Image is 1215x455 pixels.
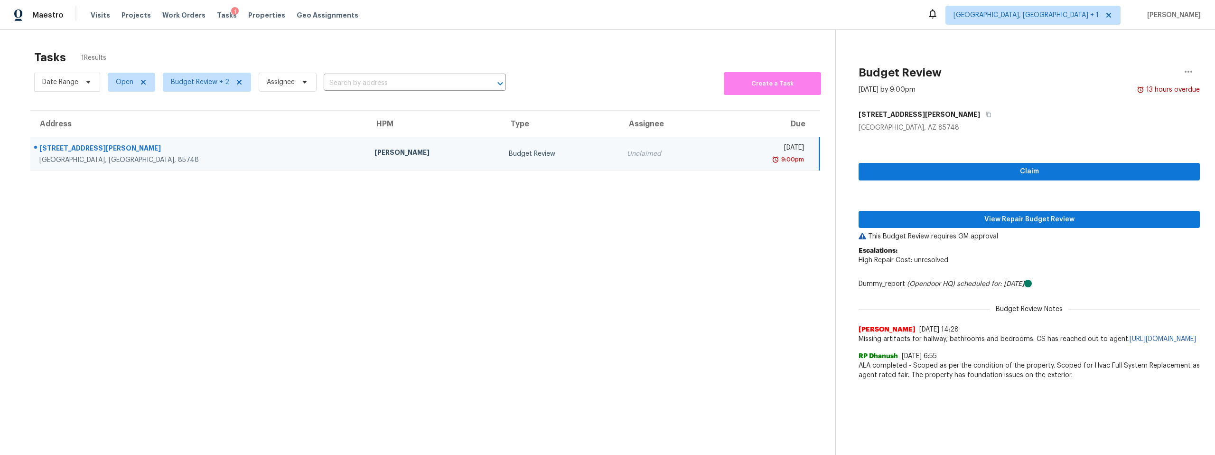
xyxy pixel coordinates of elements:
span: Claim [866,166,1192,178]
span: [GEOGRAPHIC_DATA], [GEOGRAPHIC_DATA] + 1 [953,10,1099,20]
span: [DATE] 6:55 [902,353,937,360]
span: Assignee [267,77,295,87]
img: Overdue Alarm Icon [1137,85,1144,95]
span: Maestro [32,10,64,20]
th: Assignee [619,111,714,137]
div: [PERSON_NAME] [374,148,494,160]
div: [GEOGRAPHIC_DATA], AZ 85748 [859,123,1200,133]
div: Unclaimed [627,149,706,159]
span: Properties [248,10,285,20]
th: HPM [367,111,501,137]
button: Create a Task [724,72,821,95]
div: [DATE] by 9:00pm [859,85,916,95]
span: Date Range [42,77,78,87]
a: [URL][DOMAIN_NAME] [1130,336,1196,342]
button: Open [494,77,507,90]
div: [GEOGRAPHIC_DATA], [GEOGRAPHIC_DATA], 85748 [39,155,359,165]
button: View Repair Budget Review [859,211,1200,228]
span: ALA completed - Scoped as per the condition of the property. Scoped for Hvac Full System Replacem... [859,361,1200,380]
span: Create a Task [729,78,816,89]
th: Address [30,111,367,137]
span: [PERSON_NAME] [1143,10,1201,20]
span: [PERSON_NAME] [859,325,916,334]
span: Missing artifacts for hallway, bathrooms and bedrooms. CS has reached out to agent. [859,334,1200,344]
div: 13 hours overdue [1144,85,1200,95]
div: 1 [231,7,239,17]
h5: [STREET_ADDRESS][PERSON_NAME] [859,110,980,119]
span: Geo Assignments [297,10,358,20]
div: [STREET_ADDRESS][PERSON_NAME] [39,143,359,155]
div: Budget Review [509,149,612,159]
span: Budget Review Notes [990,304,1068,314]
button: Claim [859,163,1200,180]
button: Copy Address [980,106,993,123]
i: (Opendoor HQ) [907,281,955,287]
th: Type [501,111,619,137]
h2: Tasks [34,53,66,62]
span: Tasks [217,12,237,19]
th: Due [714,111,820,137]
span: 1 Results [81,53,106,63]
i: scheduled for: [DATE] [957,281,1024,287]
span: Budget Review + 2 [171,77,229,87]
img: Overdue Alarm Icon [772,155,779,164]
span: Open [116,77,133,87]
span: View Repair Budget Review [866,214,1192,226]
div: Dummy_report [859,279,1200,289]
span: [DATE] 14:28 [919,326,959,333]
h2: Budget Review [859,68,942,77]
span: Projects [121,10,151,20]
b: Escalations: [859,247,897,254]
p: This Budget Review requires GM approval [859,232,1200,241]
input: Search by address [324,76,479,91]
span: High Repair Cost: unresolved [859,257,948,264]
span: Visits [91,10,110,20]
span: RP Dhanush [859,351,898,361]
div: 9:00pm [779,155,804,164]
div: [DATE] [721,143,804,155]
span: Work Orders [162,10,206,20]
